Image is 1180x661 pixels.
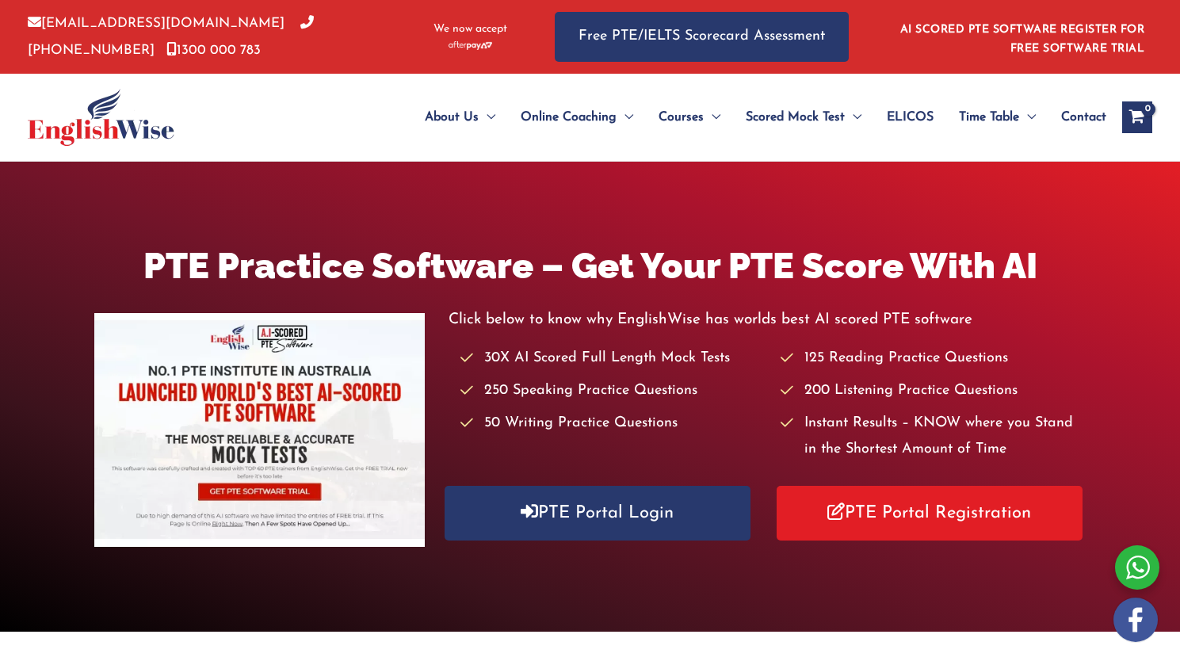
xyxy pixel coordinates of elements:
[449,307,1086,333] p: Click below to know why EnglishWise has worlds best AI scored PTE software
[555,12,849,62] a: Free PTE/IELTS Scorecard Assessment
[94,241,1086,291] h1: PTE Practice Software – Get Your PTE Score With AI
[412,90,508,145] a: About UsMenu Toggle
[460,346,766,372] li: 30X AI Scored Full Length Mock Tests
[781,346,1086,372] li: 125 Reading Practice Questions
[508,90,646,145] a: Online CoachingMenu Toggle
[781,411,1086,464] li: Instant Results – KNOW where you Stand in the Shortest Amount of Time
[28,17,284,30] a: [EMAIL_ADDRESS][DOMAIN_NAME]
[433,21,507,37] span: We now accept
[781,378,1086,404] li: 200 Listening Practice Questions
[646,90,733,145] a: CoursesMenu Toggle
[1061,90,1106,145] span: Contact
[946,90,1048,145] a: Time TableMenu Toggle
[521,90,617,145] span: Online Coaching
[845,90,861,145] span: Menu Toggle
[1019,90,1036,145] span: Menu Toggle
[425,90,479,145] span: About Us
[166,44,261,57] a: 1300 000 783
[1122,101,1152,133] a: View Shopping Cart, empty
[900,24,1145,55] a: AI SCORED PTE SOFTWARE REGISTER FOR FREE SOFTWARE TRIAL
[445,486,750,541] a: PTE Portal Login
[704,90,720,145] span: Menu Toggle
[959,90,1019,145] span: Time Table
[479,90,495,145] span: Menu Toggle
[1113,598,1158,642] img: white-facebook.png
[617,90,633,145] span: Menu Toggle
[387,90,1106,145] nav: Site Navigation: Main Menu
[94,313,425,547] img: pte-institute-main
[887,90,934,145] span: ELICOS
[891,11,1152,63] aside: Header Widget 1
[659,90,704,145] span: Courses
[1048,90,1106,145] a: Contact
[28,89,174,146] img: cropped-ew-logo
[746,90,845,145] span: Scored Mock Test
[777,486,1083,541] a: PTE Portal Registration
[460,411,766,437] li: 50 Writing Practice Questions
[874,90,946,145] a: ELICOS
[733,90,874,145] a: Scored Mock TestMenu Toggle
[449,41,492,50] img: Afterpay-Logo
[28,17,314,56] a: [PHONE_NUMBER]
[460,378,766,404] li: 250 Speaking Practice Questions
